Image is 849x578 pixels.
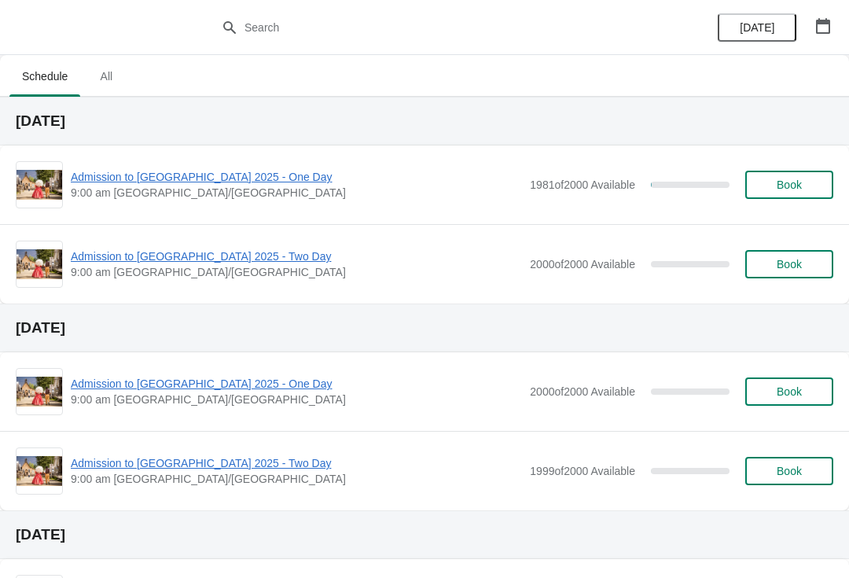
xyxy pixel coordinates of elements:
[777,179,802,191] span: Book
[71,392,522,407] span: 9:00 am [GEOGRAPHIC_DATA]/[GEOGRAPHIC_DATA]
[86,62,126,90] span: All
[244,13,637,42] input: Search
[71,169,522,185] span: Admission to [GEOGRAPHIC_DATA] 2025 - One Day
[777,465,802,477] span: Book
[530,258,635,271] span: 2000 of 2000 Available
[777,385,802,398] span: Book
[530,385,635,398] span: 2000 of 2000 Available
[17,249,62,280] img: Admission to Barkerville 2025 - Two Day | | 9:00 am America/Vancouver
[71,264,522,280] span: 9:00 am [GEOGRAPHIC_DATA]/[GEOGRAPHIC_DATA]
[17,170,62,201] img: Admission to Barkerville 2025 - One Day | | 9:00 am America/Vancouver
[16,113,833,129] h2: [DATE]
[745,171,833,199] button: Book
[16,320,833,336] h2: [DATE]
[777,258,802,271] span: Book
[71,185,522,201] span: 9:00 am [GEOGRAPHIC_DATA]/[GEOGRAPHIC_DATA]
[745,457,833,485] button: Book
[71,376,522,392] span: Admission to [GEOGRAPHIC_DATA] 2025 - One Day
[71,455,522,471] span: Admission to [GEOGRAPHIC_DATA] 2025 - Two Day
[71,249,522,264] span: Admission to [GEOGRAPHIC_DATA] 2025 - Two Day
[17,377,62,407] img: Admission to Barkerville 2025 - One Day | | 9:00 am America/Vancouver
[9,62,80,90] span: Schedule
[530,179,635,191] span: 1981 of 2000 Available
[745,377,833,406] button: Book
[16,527,833,543] h2: [DATE]
[71,471,522,487] span: 9:00 am [GEOGRAPHIC_DATA]/[GEOGRAPHIC_DATA]
[530,465,635,477] span: 1999 of 2000 Available
[17,456,62,487] img: Admission to Barkerville 2025 - Two Day | | 9:00 am America/Vancouver
[740,21,774,34] span: [DATE]
[718,13,796,42] button: [DATE]
[745,250,833,278] button: Book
